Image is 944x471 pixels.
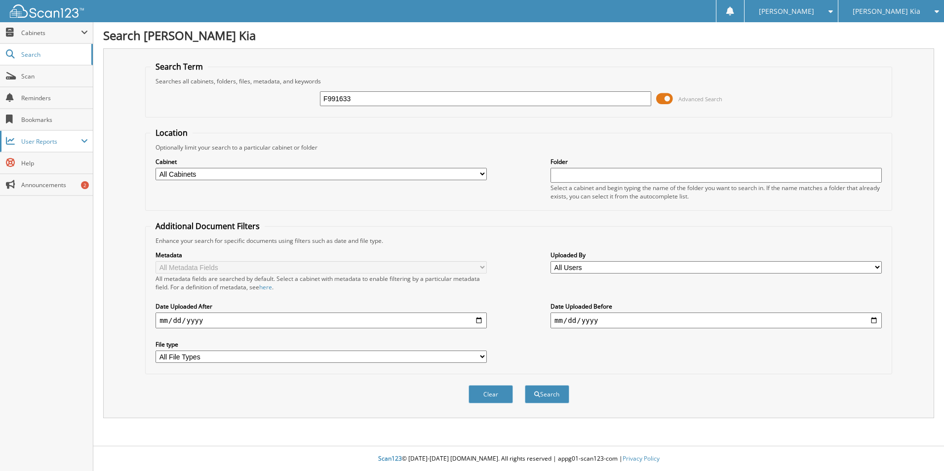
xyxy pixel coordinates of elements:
span: Reminders [21,94,88,102]
span: Scan [21,72,88,80]
div: All metadata fields are searched by default. Select a cabinet with metadata to enable filtering b... [156,275,487,291]
span: Scan123 [378,454,402,463]
img: scan123-logo-white.svg [10,4,84,18]
label: Cabinet [156,157,487,166]
label: File type [156,340,487,349]
span: Help [21,159,88,167]
label: Uploaded By [551,251,882,259]
label: Folder [551,157,882,166]
a: Privacy Policy [623,454,660,463]
a: here [259,283,272,291]
input: start [156,313,487,328]
span: Announcements [21,181,88,189]
span: [PERSON_NAME] Kia [853,8,920,14]
label: Date Uploaded After [156,302,487,311]
div: Select a cabinet and begin typing the name of the folder you want to search in. If the name match... [551,184,882,200]
h1: Search [PERSON_NAME] Kia [103,27,934,43]
div: Optionally limit your search to a particular cabinet or folder [151,143,887,152]
div: Enhance your search for specific documents using filters such as date and file type. [151,236,887,245]
span: Advanced Search [678,95,722,103]
button: Clear [469,385,513,403]
legend: Location [151,127,193,138]
div: 2 [81,181,89,189]
span: Bookmarks [21,116,88,124]
label: Metadata [156,251,487,259]
span: Cabinets [21,29,81,37]
div: Searches all cabinets, folders, files, metadata, and keywords [151,77,887,85]
span: Search [21,50,86,59]
button: Search [525,385,569,403]
legend: Additional Document Filters [151,221,265,232]
legend: Search Term [151,61,208,72]
div: © [DATE]-[DATE] [DOMAIN_NAME]. All rights reserved | appg01-scan123-com | [93,447,944,471]
label: Date Uploaded Before [551,302,882,311]
input: end [551,313,882,328]
span: User Reports [21,137,81,146]
span: [PERSON_NAME] [759,8,814,14]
